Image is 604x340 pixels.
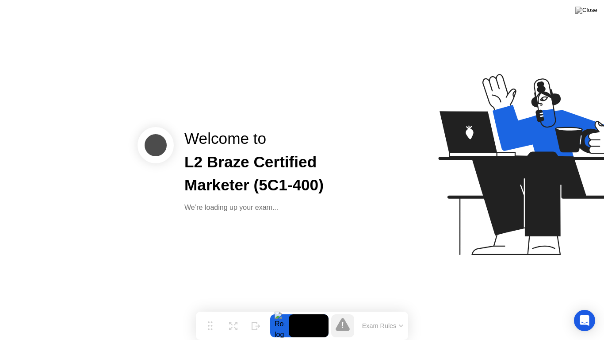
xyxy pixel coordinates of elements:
[359,322,406,330] button: Exam Rules
[574,310,595,331] div: Open Intercom Messenger
[575,7,597,14] img: Close
[184,151,348,197] div: L2 Braze Certified Marketer (5C1-400)
[184,202,348,213] div: We’re loading up your exam...
[184,127,348,151] div: Welcome to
